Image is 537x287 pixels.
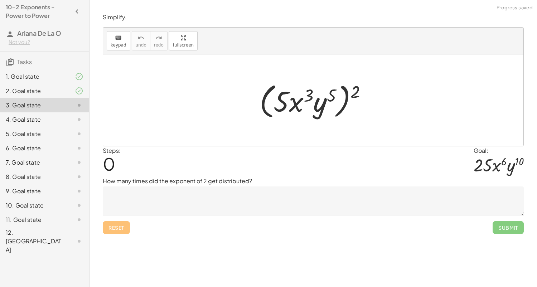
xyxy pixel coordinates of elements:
[75,201,83,210] i: Task not started.
[75,144,83,152] i: Task not started.
[103,13,524,21] p: Simplify.
[173,43,194,48] span: fullscreen
[6,144,63,152] div: 6. Goal state
[111,43,126,48] span: keypad
[497,4,533,11] span: Progress saved
[132,31,150,50] button: undoundo
[136,43,146,48] span: undo
[75,87,83,95] i: Task finished and part of it marked as correct.
[6,201,63,210] div: 10. Goal state
[6,228,63,254] div: 12. [GEOGRAPHIC_DATA]
[6,115,63,124] div: 4. Goal state
[6,3,71,20] h4: 10-2 Exponents - Power to Power
[17,58,32,65] span: Tasks
[103,147,121,154] label: Steps:
[75,215,83,224] i: Task not started.
[75,130,83,138] i: Task not started.
[75,158,83,167] i: Task not started.
[75,172,83,181] i: Task not started.
[75,115,83,124] i: Task not started.
[6,87,63,95] div: 2. Goal state
[6,172,63,181] div: 8. Goal state
[474,146,524,155] div: Goal:
[6,215,63,224] div: 11. Goal state
[6,72,63,81] div: 1. Goal state
[17,29,61,37] span: Ariana De La O
[6,130,63,138] div: 5. Goal state
[103,153,115,175] span: 0
[137,34,144,42] i: undo
[6,101,63,110] div: 3. Goal state
[75,187,83,195] i: Task not started.
[6,187,63,195] div: 9. Goal state
[115,34,122,42] i: keyboard
[154,43,164,48] span: redo
[75,237,83,245] i: Task not started.
[9,39,83,46] div: Not you?
[6,158,63,167] div: 7. Goal state
[107,31,130,50] button: keyboardkeypad
[155,34,162,42] i: redo
[75,72,83,81] i: Task finished and part of it marked as correct.
[169,31,198,50] button: fullscreen
[150,31,168,50] button: redoredo
[75,101,83,110] i: Task not started.
[103,177,524,185] p: How many times did the exponent of 2 get distributed?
